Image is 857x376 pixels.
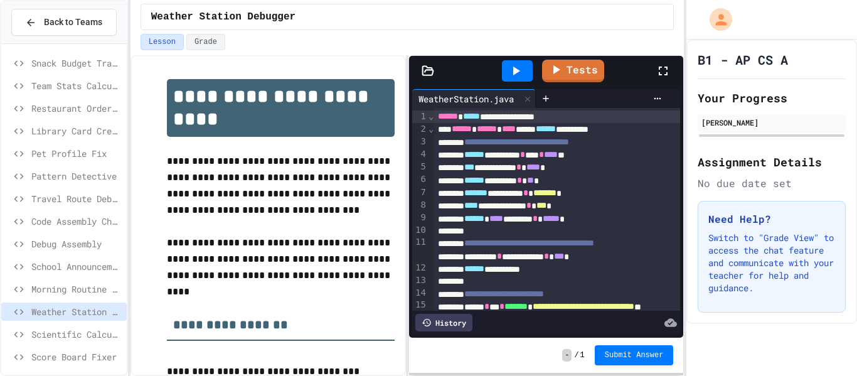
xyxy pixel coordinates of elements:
div: 5 [412,161,428,173]
span: Fold line [428,124,434,134]
div: 4 [412,148,428,161]
div: 3 [412,136,428,148]
div: 13 [412,274,428,287]
button: Grade [186,34,225,50]
button: Back to Teams [11,9,117,36]
div: 12 [412,262,428,274]
div: 7 [412,186,428,199]
div: WeatherStation.java [412,89,536,108]
div: 2 [412,123,428,136]
span: Weather Station Debugger [31,305,122,318]
p: Switch to "Grade View" to access the chat feature and communicate with your teacher for help and ... [708,232,835,294]
span: Weather Station Debugger [151,9,295,24]
span: - [562,349,572,362]
div: 6 [412,173,428,186]
span: Scientific Calculator [31,328,122,341]
span: Score Board Fixer [31,350,122,363]
span: Code Assembly Challenge [31,215,122,228]
h1: B1 - AP CS A [698,51,788,68]
div: History [415,314,472,331]
div: 8 [412,199,428,212]
h3: Need Help? [708,212,835,227]
div: 11 [412,236,428,261]
div: No due date set [698,176,846,191]
span: Travel Route Debugger [31,192,122,205]
span: Pattern Detective [31,169,122,183]
span: Restaurant Order System [31,102,122,115]
span: Morning Routine Fix [31,282,122,296]
div: 10 [412,224,428,237]
span: School Announcements [31,260,122,273]
span: Fold line [428,111,434,121]
h2: Your Progress [698,89,846,107]
span: Pet Profile Fix [31,147,122,160]
div: WeatherStation.java [412,92,520,105]
span: Library Card Creator [31,124,122,137]
span: Team Stats Calculator [31,79,122,92]
div: [PERSON_NAME] [701,117,842,128]
span: Debug Assembly [31,237,122,250]
span: 1 [580,350,585,360]
span: Submit Answer [605,350,664,360]
span: Snack Budget Tracker [31,56,122,70]
div: 1 [412,110,428,123]
a: Tests [542,60,604,82]
div: My Account [696,5,735,34]
div: 15 [412,299,428,311]
button: Lesson [141,34,184,50]
span: Back to Teams [44,16,102,29]
button: Submit Answer [595,345,674,365]
span: / [574,350,578,360]
div: 14 [412,287,428,299]
h2: Assignment Details [698,153,846,171]
div: 9 [412,212,428,224]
